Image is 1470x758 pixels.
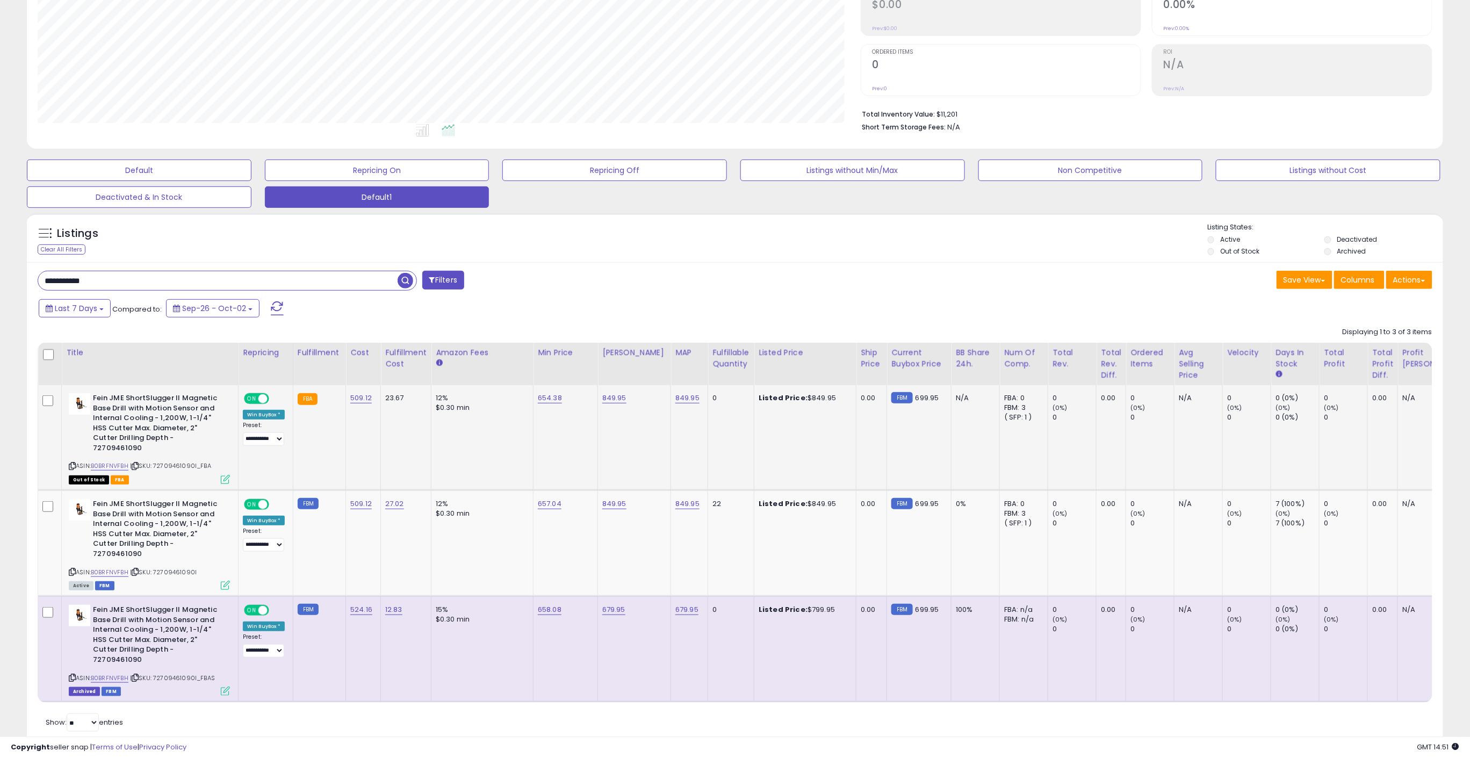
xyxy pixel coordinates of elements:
div: Days In Stock [1276,347,1315,370]
div: Fulfillment [298,347,341,358]
b: Fein JME ShortSlugger II Magnetic Base Drill with Motion Sensor and Internal Cooling - 1,200W, 1-... [93,605,224,667]
div: 22 [712,499,746,509]
div: 0 [1053,499,1096,509]
a: 679.95 [602,604,625,615]
span: N/A [948,122,961,132]
div: 0 (0%) [1276,624,1319,634]
div: Displaying 1 to 3 of 3 items [1343,327,1432,337]
a: 849.95 [675,393,700,403]
div: 23.67 [385,393,423,403]
h2: 0 [873,59,1141,73]
li: $11,201 [862,107,1424,120]
img: 310WpyYd4ML._SL40_.jpg [69,499,90,521]
div: Total Rev. [1053,347,1092,370]
div: $0.30 min [436,509,525,518]
div: Current Buybox Price [891,347,947,370]
span: ON [245,394,258,403]
span: Columns [1341,275,1375,285]
img: 310WpyYd4ML._SL40_.jpg [69,393,90,415]
b: Total Inventory Value: [862,110,935,119]
small: Prev: 0.00% [1164,25,1190,32]
span: Ordered Items [873,49,1141,55]
div: 0.00 [1372,499,1389,509]
div: FBM: n/a [1004,615,1040,624]
small: Prev: $0.00 [873,25,898,32]
div: ASIN: [69,605,230,695]
span: Listings that have been deleted from Seller Central [69,687,100,696]
div: Listed Price [759,347,852,358]
div: [PERSON_NAME] [602,347,666,358]
div: Fulfillment Cost [385,347,427,370]
div: BB Share 24h. [956,347,995,370]
button: Save View [1277,271,1332,289]
div: N/A [956,393,991,403]
div: 0 [1324,624,1367,634]
a: Privacy Policy [139,742,186,752]
div: 0.00 [861,499,878,509]
div: 0 [1053,413,1096,422]
a: B0BRFNVFBH [91,461,128,471]
div: 0.00 [1372,393,1389,403]
div: 0.00 [1101,605,1118,615]
div: 0 [1130,624,1174,634]
span: ON [245,500,258,509]
strong: Copyright [11,742,50,752]
div: 0 [1227,393,1271,403]
div: 0.00 [1372,605,1389,615]
div: 0.00 [861,605,878,615]
small: FBM [298,604,319,615]
p: Listing States: [1208,222,1444,233]
button: Last 7 Days [39,299,111,317]
div: $849.95 [759,393,848,403]
small: FBM [891,604,912,615]
div: 0 [1227,518,1271,528]
div: 0 [1053,518,1096,528]
div: 0 (0%) [1276,605,1319,615]
div: Velocity [1227,347,1266,358]
button: Columns [1334,271,1385,289]
div: Win BuyBox * [243,622,285,631]
a: 509.12 [350,499,372,509]
div: Ordered Items [1130,347,1170,370]
a: 849.95 [602,499,626,509]
b: Fein JME ShortSlugger II Magnetic Base Drill with Motion Sensor and Internal Cooling - 1,200W, 1-... [93,499,224,561]
div: 12% [436,499,525,509]
a: 524.16 [350,604,372,615]
div: 0 [1324,518,1367,528]
div: FBA: n/a [1004,605,1040,615]
div: ASIN: [69,499,230,589]
button: Repricing On [265,160,489,181]
div: 0 [1053,393,1096,403]
div: $849.95 [759,499,848,509]
span: ON [245,606,258,615]
small: (0%) [1276,509,1291,518]
div: Repricing [243,347,289,358]
div: ( SFP: 1 ) [1004,518,1040,528]
b: Listed Price: [759,604,808,615]
small: (0%) [1276,403,1291,412]
span: Compared to: [112,304,162,314]
h5: Listings [57,226,98,241]
div: 12% [436,393,525,403]
div: 0 [1227,624,1271,634]
b: Fein JME ShortSlugger II Magnetic Base Drill with Motion Sensor and Internal Cooling - 1,200W, 1-... [93,393,224,456]
span: OFF [268,394,285,403]
small: (0%) [1053,615,1068,624]
div: Total Profit Diff. [1372,347,1393,381]
label: Deactivated [1337,235,1378,244]
small: (0%) [1227,615,1242,624]
label: Archived [1337,247,1366,256]
button: Filters [422,271,464,290]
div: 0 (0%) [1276,393,1319,403]
small: (0%) [1324,509,1339,518]
div: 0 [1227,499,1271,509]
div: 0.00 [1101,393,1118,403]
div: 0 [1324,413,1367,422]
small: FBA [298,393,318,405]
small: (0%) [1324,403,1339,412]
b: Short Term Storage Fees: [862,122,946,132]
span: FBA [111,475,129,485]
div: ASIN: [69,393,230,483]
small: (0%) [1227,509,1242,518]
small: FBM [891,392,912,403]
